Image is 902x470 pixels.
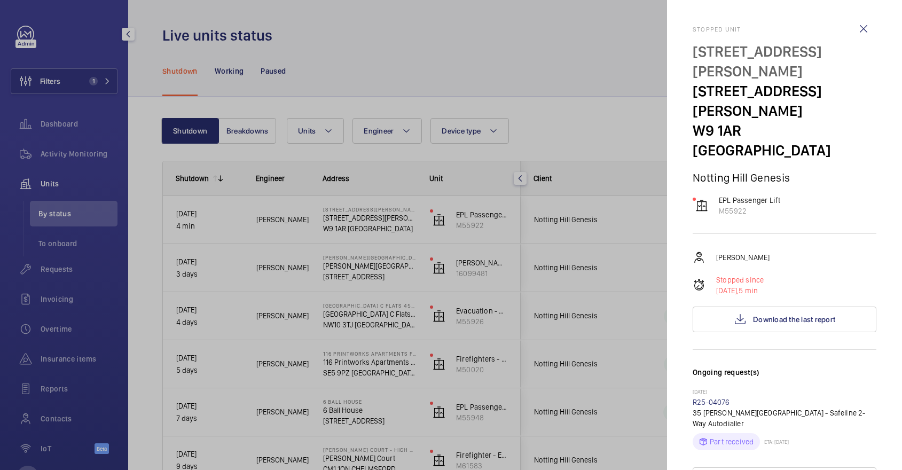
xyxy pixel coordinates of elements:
p: ETA: [DATE] [760,438,789,445]
img: elevator.svg [695,199,708,212]
a: R25-04076 [693,398,730,406]
p: Part received [710,436,754,447]
p: [STREET_ADDRESS][PERSON_NAME] [693,42,876,81]
button: Download the last report [693,307,876,332]
p: [PERSON_NAME] [716,252,770,263]
p: [STREET_ADDRESS][PERSON_NAME] [693,81,876,121]
span: Download the last report [753,315,835,324]
h2: Stopped unit [693,26,876,33]
p: W9 1AR [GEOGRAPHIC_DATA] [693,121,876,160]
p: 5 min [716,285,764,296]
p: [DATE] [693,388,876,397]
span: [DATE], [716,286,739,295]
p: 35 [PERSON_NAME][GEOGRAPHIC_DATA] - Safeline 2-Way Autodialler [693,408,876,429]
p: Notting Hill Genesis [693,171,876,184]
p: M55922 [719,206,780,216]
h3: Ongoing request(s) [693,367,876,388]
p: Stopped since [716,275,764,285]
p: EPL Passenger Lift [719,195,780,206]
